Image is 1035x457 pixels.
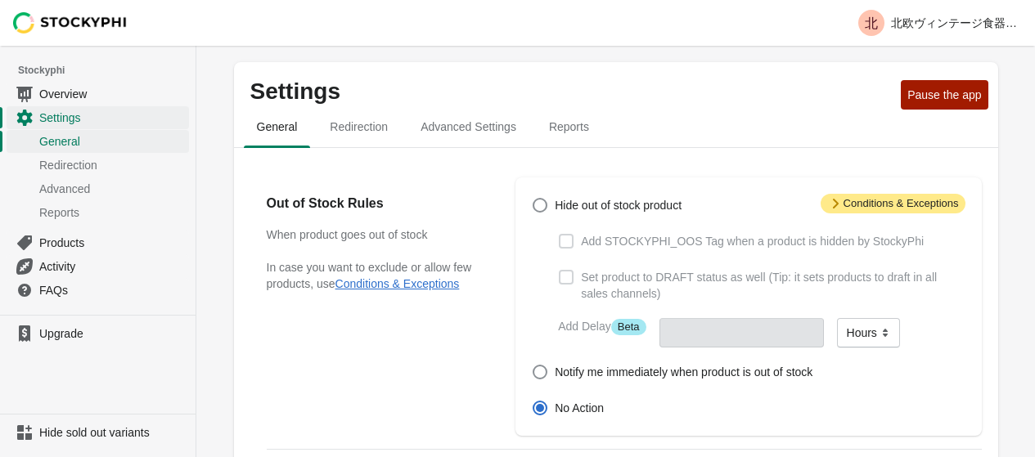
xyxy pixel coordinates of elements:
[611,319,646,335] span: Beta
[7,153,189,177] a: Redirection
[7,322,189,345] a: Upgrade
[7,177,189,200] a: Advanced
[39,235,186,251] span: Products
[404,105,533,148] button: Advanced settings
[39,282,186,298] span: FAQs
[39,204,186,221] span: Reports
[39,325,186,342] span: Upgrade
[558,318,646,335] label: Add Delay
[39,86,186,102] span: Overview
[533,105,605,148] button: reports
[821,194,965,213] span: Conditions & Exceptions
[313,105,404,148] button: redirection
[317,112,401,141] span: Redirection
[858,10,884,36] span: Avatar with initials 北
[267,259,484,292] p: In case you want to exclude or allow few products, use
[7,200,189,224] a: Reports
[581,269,965,302] span: Set product to DRAFT status as well (Tip: it sets products to draft in all sales channels)
[891,16,1022,29] p: 北欧ヴィンテージ食器【Scandistyle】
[335,277,460,290] button: Conditions & Exceptions
[39,157,186,173] span: Redirection
[39,424,186,441] span: Hide sold out variants
[7,231,189,254] a: Products
[901,80,988,110] button: Pause the app
[555,364,812,380] span: Notify me immediately when product is out of stock
[267,194,484,213] h2: Out of Stock Rules
[7,421,189,444] a: Hide sold out variants
[39,110,186,126] span: Settings
[39,181,186,197] span: Advanced
[865,16,878,30] text: 北
[555,400,604,416] span: No Action
[7,278,189,302] a: FAQs
[244,112,311,141] span: General
[250,78,895,105] p: Settings
[18,62,196,78] span: Stockyphi
[241,105,314,148] button: general
[907,88,981,101] span: Pause the app
[7,82,189,105] a: Overview
[407,112,529,141] span: Advanced Settings
[555,197,682,213] span: Hide out of stock product
[7,129,189,153] a: General
[7,105,189,129] a: Settings
[7,254,189,278] a: Activity
[39,133,186,150] span: General
[13,12,128,34] img: Stockyphi
[536,112,602,141] span: Reports
[267,226,484,243] h3: When product goes out of stock
[581,233,924,249] span: Add STOCKYPHI_OOS Tag when a product is hidden by StockyPhi
[39,258,186,275] span: Activity
[852,7,1028,39] button: Avatar with initials 北北欧ヴィンテージ食器【Scandistyle】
